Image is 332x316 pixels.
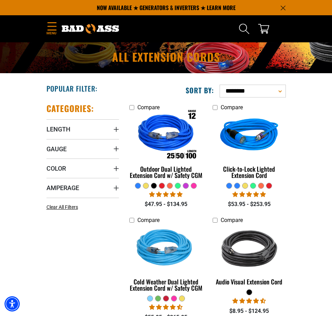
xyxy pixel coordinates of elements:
a: cart [258,23,269,34]
span: 4.81 stars [149,191,182,198]
div: Audio Visual Extension Cord [213,279,286,285]
span: Amperage [46,184,79,192]
summary: Search [239,23,250,34]
a: Light Blue Cold Weather Dual Lighted Extension Cord w/ Safety CGM [129,227,202,295]
span: 4.62 stars [149,304,182,310]
span: Menu [46,31,57,36]
img: black [213,216,286,282]
summary: Gauge [46,139,119,159]
span: Color [46,164,66,172]
span: Clear All Filters [46,204,78,210]
img: Outdoor Dual Lighted Extension Cord w/ Safety CGM [129,103,203,169]
a: Clear All Filters [46,204,81,211]
span: Compare [221,217,243,223]
span: 4.87 stars [232,191,266,198]
h2: Categories: [46,103,94,114]
span: Gauge [46,145,67,153]
summary: Length [46,119,119,139]
span: Compare [221,104,243,111]
div: Cold Weather Dual Lighted Extension Cord w/ Safety CGM [129,279,202,291]
summary: Amperage [46,178,119,197]
h2: Popular Filter: [46,84,97,93]
div: Click-to-Lock Lighted Extension Cord [213,166,286,178]
div: $53.95 - $253.95 [213,200,286,208]
img: blue [213,103,286,169]
div: $47.95 - $134.95 [129,200,202,208]
span: Length [46,125,70,133]
summary: Color [46,159,119,178]
summary: Menu [46,21,57,37]
span: 4.73 stars [232,298,266,304]
img: Light Blue [129,216,203,282]
div: Outdoor Dual Lighted Extension Cord w/ Safety CGM [129,166,202,178]
a: Outdoor Dual Lighted Extension Cord w/ Safety CGM Outdoor Dual Lighted Extension Cord w/ Safety CGM [129,114,202,182]
label: Sort by: [186,86,214,95]
div: Accessibility Menu [5,296,20,311]
a: blue Click-to-Lock Lighted Extension Cord [213,114,286,182]
a: black Audio Visual Extension Cord [213,227,286,289]
h1: All Extension Cords [46,51,286,62]
div: $8.95 - $124.95 [213,307,286,315]
img: Bad Ass Extension Cords [62,24,119,34]
span: Compare [137,217,160,223]
span: Compare [137,104,160,111]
